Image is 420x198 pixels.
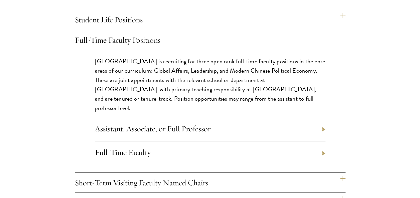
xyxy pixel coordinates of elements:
[95,57,325,113] p: [GEOGRAPHIC_DATA] is recruiting for three open rank full-time faculty positions in the core areas...
[95,147,151,157] a: Full-Time Faculty
[75,172,345,192] h4: Short-Term Visiting Faculty Named Chairs
[75,30,345,50] h4: Full-Time Faculty Positions
[75,10,345,30] h4: Student Life Positions
[95,123,211,133] a: Assistant, Associate, or Full Professor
